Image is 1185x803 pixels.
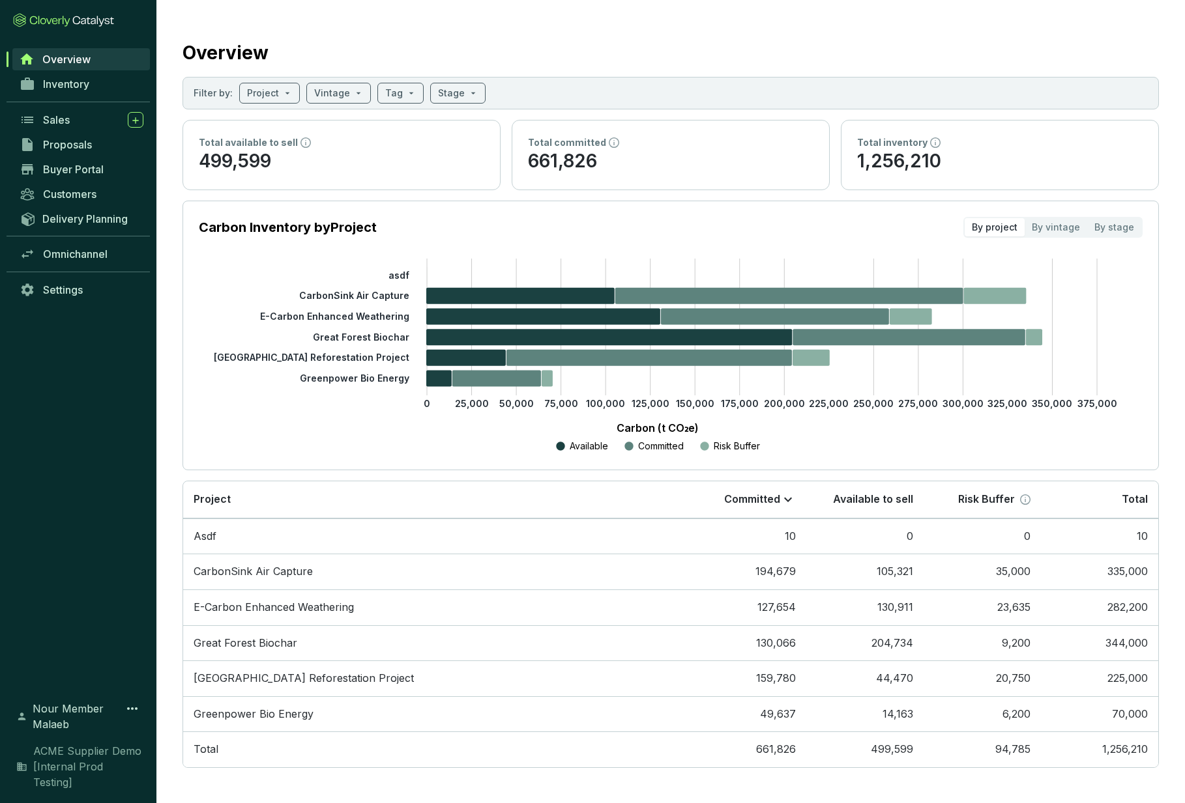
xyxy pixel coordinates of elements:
[689,625,806,661] td: 130,066
[199,149,484,174] p: 499,599
[499,398,534,409] tspan: 50,000
[528,149,813,174] p: 661,826
[183,518,689,554] td: Asdf
[183,39,269,66] h2: Overview
[33,701,124,732] span: Nour Member Malaeb
[924,554,1041,589] td: 35,000
[12,48,150,70] a: Overview
[13,183,150,205] a: Customers
[689,589,806,625] td: 127,654
[42,53,91,66] span: Overview
[1041,696,1158,732] td: 70,000
[721,398,759,409] tspan: 175,000
[300,373,409,384] tspan: Greenpower Bio Energy
[43,188,96,201] span: Customers
[1025,218,1087,236] div: By vintage
[299,290,409,301] tspan: CarbonSink Air Capture
[853,398,894,409] tspan: 250,000
[764,398,805,409] tspan: 200,000
[965,218,1025,236] div: By project
[806,660,924,696] td: 44,470
[1077,398,1117,409] tspan: 375,000
[1041,731,1158,767] td: 1,256,210
[43,247,108,261] span: Omnichannel
[806,696,924,732] td: 14,163
[43,113,70,126] span: Sales
[638,440,684,453] p: Committed
[183,589,689,625] td: E-Carbon Enhanced Weathering
[806,625,924,661] td: 204,734
[13,158,150,180] a: Buyer Portal
[199,218,377,236] p: Carbon Inventory by Project
[806,731,924,767] td: 499,599
[218,420,1097,436] p: Carbon (t CO₂e)
[183,731,689,767] td: Total
[632,398,669,409] tspan: 125,000
[714,440,760,453] p: Risk Buffer
[43,77,89,91] span: Inventory
[676,398,714,409] tspan: 150,000
[724,492,780,507] p: Committed
[689,518,806,554] td: 10
[183,696,689,732] td: Greenpower Bio Energy
[987,398,1027,409] tspan: 325,000
[1032,398,1072,409] tspan: 350,000
[586,398,625,409] tspan: 100,000
[924,625,1041,661] td: 9,200
[43,138,92,151] span: Proposals
[43,163,104,176] span: Buyer Portal
[13,279,150,301] a: Settings
[943,398,984,409] tspan: 300,000
[455,398,489,409] tspan: 25,000
[313,331,409,343] tspan: Great Forest Biochar
[13,109,150,131] a: Sales
[544,398,578,409] tspan: 75,000
[806,554,924,589] td: 105,321
[570,440,608,453] p: Available
[1041,481,1158,518] th: Total
[183,625,689,661] td: Great Forest Biochar
[924,731,1041,767] td: 94,785
[963,217,1143,238] div: segmented control
[924,696,1041,732] td: 6,200
[689,696,806,732] td: 49,637
[13,73,150,95] a: Inventory
[924,589,1041,625] td: 23,635
[13,134,150,156] a: Proposals
[689,660,806,696] td: 159,780
[388,270,409,281] tspan: asdf
[809,398,849,409] tspan: 225,000
[183,481,689,518] th: Project
[183,660,689,696] td: Great Oaks Reforestation Project
[806,481,924,518] th: Available to sell
[1041,554,1158,589] td: 335,000
[689,731,806,767] td: 661,826
[528,136,606,149] p: Total committed
[806,518,924,554] td: 0
[194,87,233,100] p: Filter by:
[183,554,689,589] td: CarbonSink Air Capture
[806,589,924,625] td: 130,911
[43,283,83,296] span: Settings
[857,136,928,149] p: Total inventory
[199,136,298,149] p: Total available to sell
[1087,218,1141,236] div: By stage
[898,398,938,409] tspan: 275,000
[924,660,1041,696] td: 20,750
[214,352,409,363] tspan: [GEOGRAPHIC_DATA] Reforestation Project
[13,208,150,229] a: Delivery Planning
[424,398,430,409] tspan: 0
[689,554,806,589] td: 194,679
[924,518,1041,554] td: 0
[42,212,128,225] span: Delivery Planning
[33,743,143,790] span: ACME Supplier Demo [Internal Prod Testing]
[1041,589,1158,625] td: 282,200
[260,311,409,322] tspan: E-Carbon Enhanced Weathering
[13,243,150,265] a: Omnichannel
[857,149,1143,174] p: 1,256,210
[958,492,1015,507] p: Risk Buffer
[1041,518,1158,554] td: 10
[1041,660,1158,696] td: 225,000
[1041,625,1158,661] td: 344,000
